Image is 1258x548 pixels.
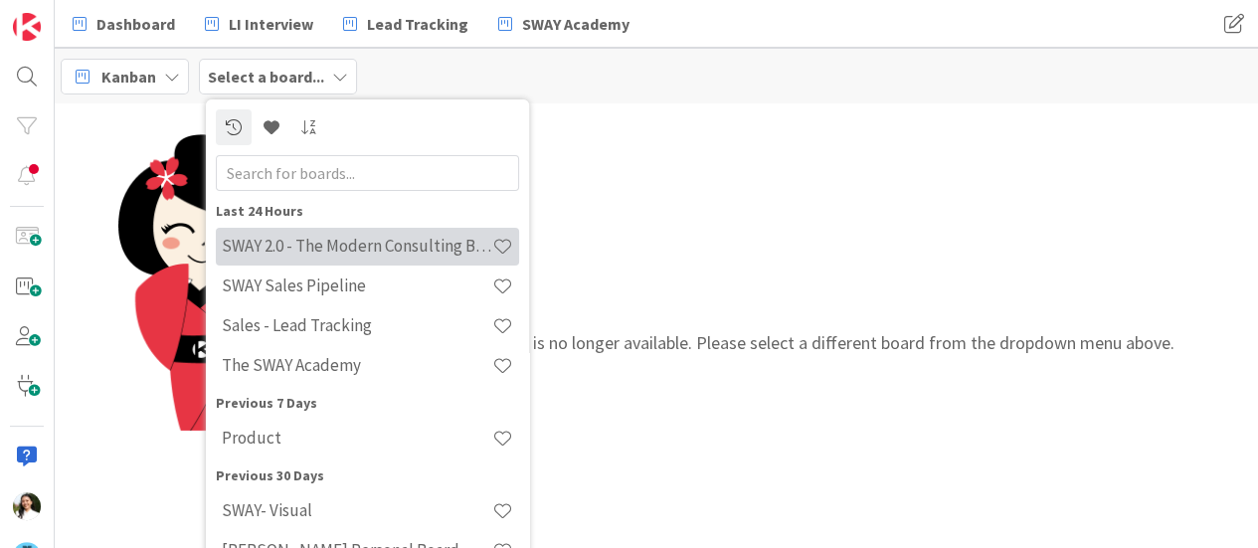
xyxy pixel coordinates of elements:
[216,465,519,486] div: Previous 30 Days
[13,492,41,520] img: AK
[486,6,641,42] a: SWAY Academy
[367,12,468,36] span: Lead Tracking
[216,201,519,222] div: Last 24 Hours
[13,13,41,41] img: Visit kanbanzone.com
[222,500,492,520] h4: SWAY- Visual
[96,12,175,36] span: Dashboard
[222,428,492,448] h4: Product
[222,275,492,295] h4: SWAY Sales Pipeline
[216,393,519,414] div: Previous 7 Days
[229,12,313,36] span: LI Interview
[216,155,519,191] input: Search for boards...
[307,286,1174,356] p: The board you tried to access is no longer available. Please select a different board from the dr...
[222,355,492,375] h4: The SWAY Academy
[61,6,187,42] a: Dashboard
[101,65,156,89] span: Kanban
[307,376,1174,400] div: The Kanban Zone Team
[331,6,480,42] a: Lead Tracking
[193,6,325,42] a: LI Interview
[222,236,492,256] h4: SWAY 2.0 - The Modern Consulting Blueprint
[522,12,629,36] span: SWAY Academy
[208,67,324,87] b: Select a board...
[222,315,492,335] h4: Sales - Lead Tracking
